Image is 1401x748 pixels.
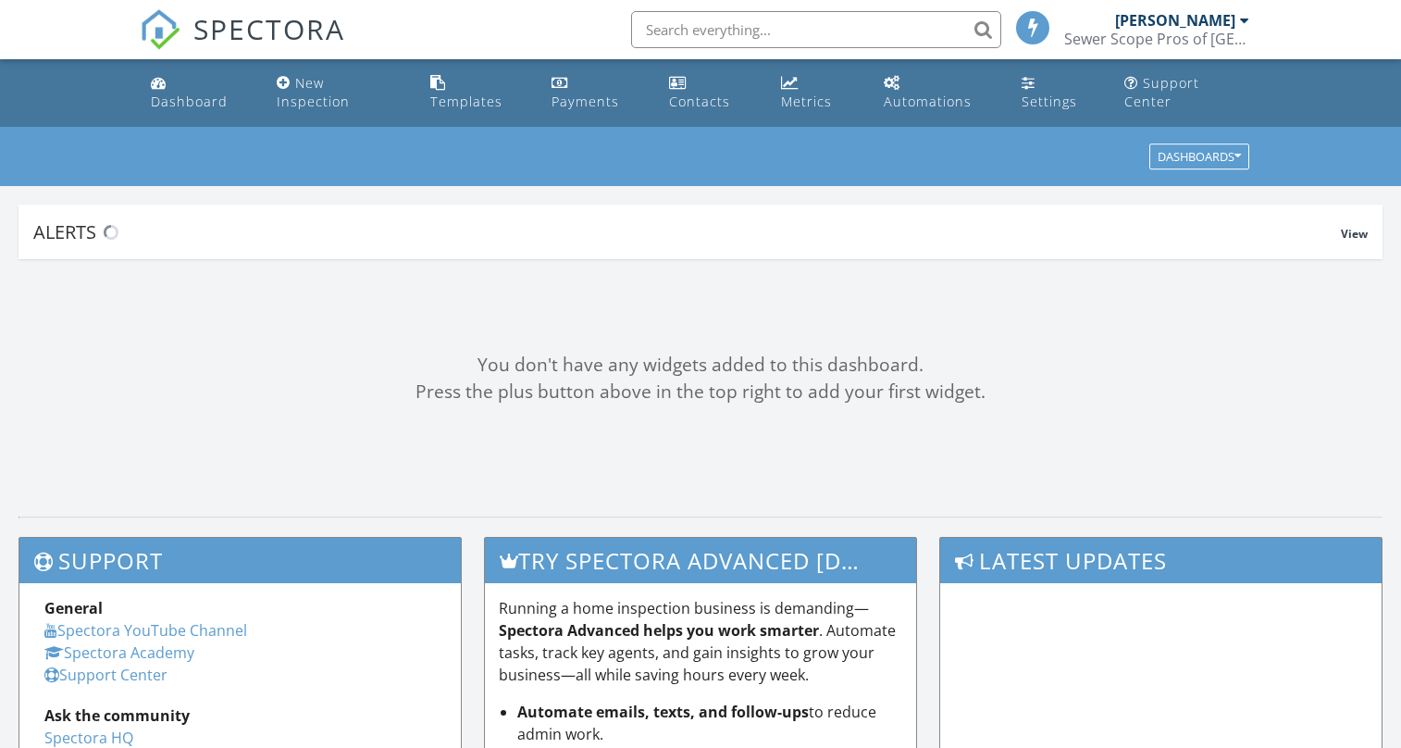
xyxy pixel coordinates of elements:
a: Payments [544,67,647,119]
li: to reduce admin work. [517,701,901,745]
div: Alerts [33,219,1341,244]
div: You don't have any widgets added to this dashboard. [19,352,1382,379]
a: Automations (Basic) [876,67,999,119]
a: Settings [1014,67,1102,119]
div: Templates [430,93,502,110]
span: SPECTORA [193,9,345,48]
a: SPECTORA [140,25,345,64]
div: Metrics [781,93,832,110]
img: The Best Home Inspection Software - Spectora [140,9,180,50]
div: Automations [884,93,972,110]
a: Metrics [774,67,861,119]
a: Spectora Academy [44,642,194,663]
div: [PERSON_NAME] [1115,11,1235,30]
div: Sewer Scope Pros of San Fernando Valley, Inc. [1064,30,1249,48]
a: Spectora YouTube Channel [44,620,247,641]
a: Support Center [1117,67,1258,119]
a: Dashboard [143,67,254,119]
div: Ask the community [44,704,436,727]
p: Running a home inspection business is demanding— . Automate tasks, track key agents, and gain ins... [499,597,901,686]
button: Dashboards [1149,144,1249,170]
div: Contacts [669,93,730,110]
strong: Spectora Advanced helps you work smarter [499,620,819,641]
a: Support Center [44,665,167,685]
div: New Inspection [277,74,350,110]
a: New Inspection [269,67,408,119]
strong: General [44,598,103,618]
a: Spectora HQ [44,728,133,748]
div: Dashboard [151,93,228,110]
h3: Support [19,538,461,583]
a: Templates [423,67,529,119]
span: View [1341,226,1368,242]
div: Press the plus button above in the top right to add your first widget. [19,379,1382,405]
div: Support Center [1124,74,1199,110]
h3: Try spectora advanced [DATE] [485,538,915,583]
div: Settings [1022,93,1077,110]
a: Contacts [662,67,759,119]
strong: Automate emails, texts, and follow-ups [517,702,809,722]
h3: Latest Updates [940,538,1382,583]
input: Search everything... [631,11,1001,48]
div: Payments [552,93,619,110]
div: Dashboards [1158,151,1241,164]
